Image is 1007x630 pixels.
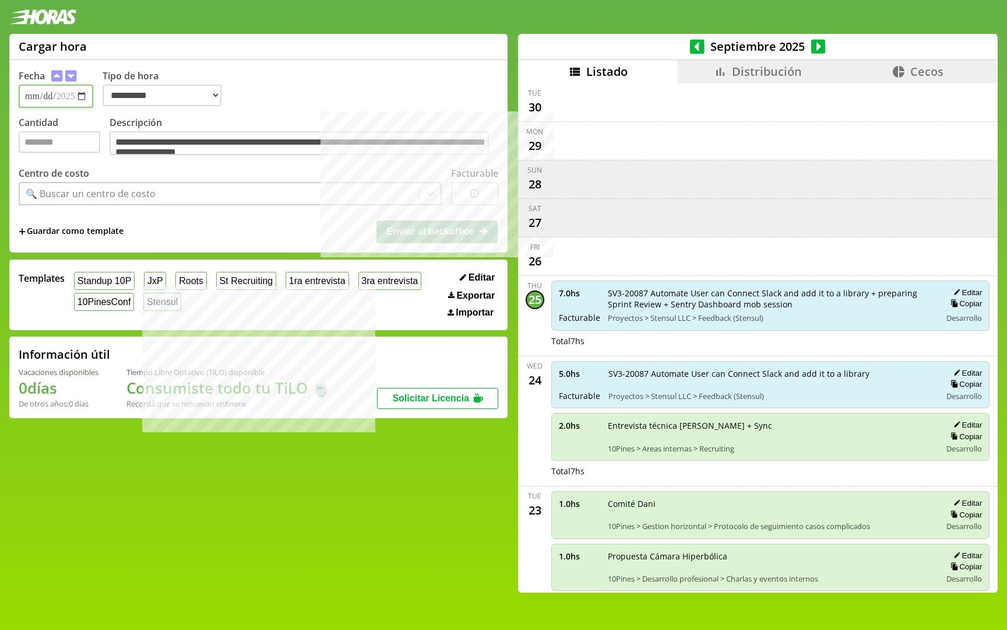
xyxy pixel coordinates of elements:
span: +Guardar como template [19,225,124,238]
span: Desarrollo [946,313,982,323]
span: Desarrollo [946,521,982,531]
div: Total 7 hs [551,335,990,346]
div: De otros años: 0 días [19,398,98,409]
span: 10Pines > Areas internas > Recruiting [608,443,934,454]
span: SV3-20087 Automate User can Connect Slack and add it to a library [608,368,934,379]
button: St Recruiting [216,272,276,290]
div: 24 [526,371,544,390]
button: Copiar [947,510,982,520]
span: Proyectos > Stensul LLC > Feedback (Stensul) [608,313,934,323]
div: 28 [526,175,544,194]
div: 23 [526,501,544,520]
span: Facturable [559,312,600,323]
button: 1ra entrevista [286,272,349,290]
span: Desarrollo [946,391,982,401]
button: Solicitar Licencia [377,388,498,409]
div: 27 [526,213,544,232]
label: Facturable [451,167,498,180]
span: Solicitar Licencia [392,393,469,403]
div: Tue [528,491,541,501]
button: Copiar [947,562,982,572]
span: 5.0 hs [559,368,600,379]
span: Distribución [732,64,802,79]
button: Stensul [143,293,181,311]
h1: Cargar hora [19,38,87,54]
span: Exportar [456,290,495,301]
button: Editar [456,272,498,283]
button: Copiar [947,379,982,389]
div: Tiempo Libre Optativo (TiLO) disponible [126,367,330,377]
span: Proyectos > Stensul LLC > Feedback (Stensul) [608,391,934,401]
span: Comité Dani [608,498,934,509]
button: 10PinesConf [74,293,134,311]
div: Wed [527,361,543,371]
label: Cantidad [19,116,110,159]
span: Listado [586,64,628,79]
button: Editar [950,420,982,430]
span: 1.0 hs [559,498,600,509]
div: 29 [526,136,544,155]
button: JxP [144,272,166,290]
span: 7.0 hs [559,288,600,299]
button: Roots [175,272,206,290]
div: Tue [528,88,541,98]
label: Tipo de hora [103,69,231,108]
h1: Consumiste todo tu TiLO 🍵 [126,377,330,398]
select: Tipo de hora [103,85,221,106]
div: Total 7 hs [551,466,990,477]
span: Facturable [559,390,600,401]
div: Sat [529,204,541,213]
button: Editar [950,368,982,378]
label: Fecha [19,69,45,82]
div: 26 [526,252,544,271]
span: Cecos [910,64,943,79]
button: Exportar [445,290,498,302]
span: Templates [19,272,65,285]
span: SV3-20087 Automate User can Connect Slack and add it to a library + preparing Sprint Review + Sen... [608,288,934,310]
span: 2.0 hs [559,420,600,431]
span: Septiembre 2025 [705,38,811,54]
button: Editar [950,288,982,297]
span: 10Pines > Desarrollo profesional > Charlas y eventos internos [608,573,934,584]
textarea: Descripción [110,131,489,156]
span: + [19,225,26,238]
input: Cantidad [19,131,100,153]
div: Mon [526,127,543,136]
button: Editar [950,551,982,561]
span: Importar [456,307,494,318]
b: Enero [225,398,246,409]
span: Desarrollo [946,443,982,454]
label: Centro de costo [19,167,89,180]
button: Copiar [947,432,982,442]
div: Recordá que se renuevan en [126,398,330,409]
div: 🔍 Buscar un centro de costo [26,187,156,200]
span: Desarrollo [946,573,982,584]
span: Editar [469,272,495,283]
h2: Información útil [19,346,110,362]
button: 3ra entrevista [358,272,422,290]
button: Copiar [947,299,982,309]
span: 10Pines > Gestion horizontal > Protocolo de seguimiento casos complicados [608,521,934,531]
div: Vacaciones disponibles [19,367,98,377]
span: Entrevista técnica [PERSON_NAME] + Sync [608,420,934,431]
div: Thu [527,281,542,290]
button: Editar [950,498,982,508]
span: Propuesta Cámara Hiperbólica [608,551,934,562]
div: 25 [526,290,544,309]
div: scrollable content [518,83,998,591]
div: Fri [530,242,540,252]
div: 30 [526,98,544,117]
img: logotipo [9,9,77,24]
h1: 0 días [19,377,98,398]
span: 1.0 hs [559,551,600,562]
div: Sun [527,165,542,175]
label: Descripción [110,116,498,159]
button: Standup 10P [74,272,135,290]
